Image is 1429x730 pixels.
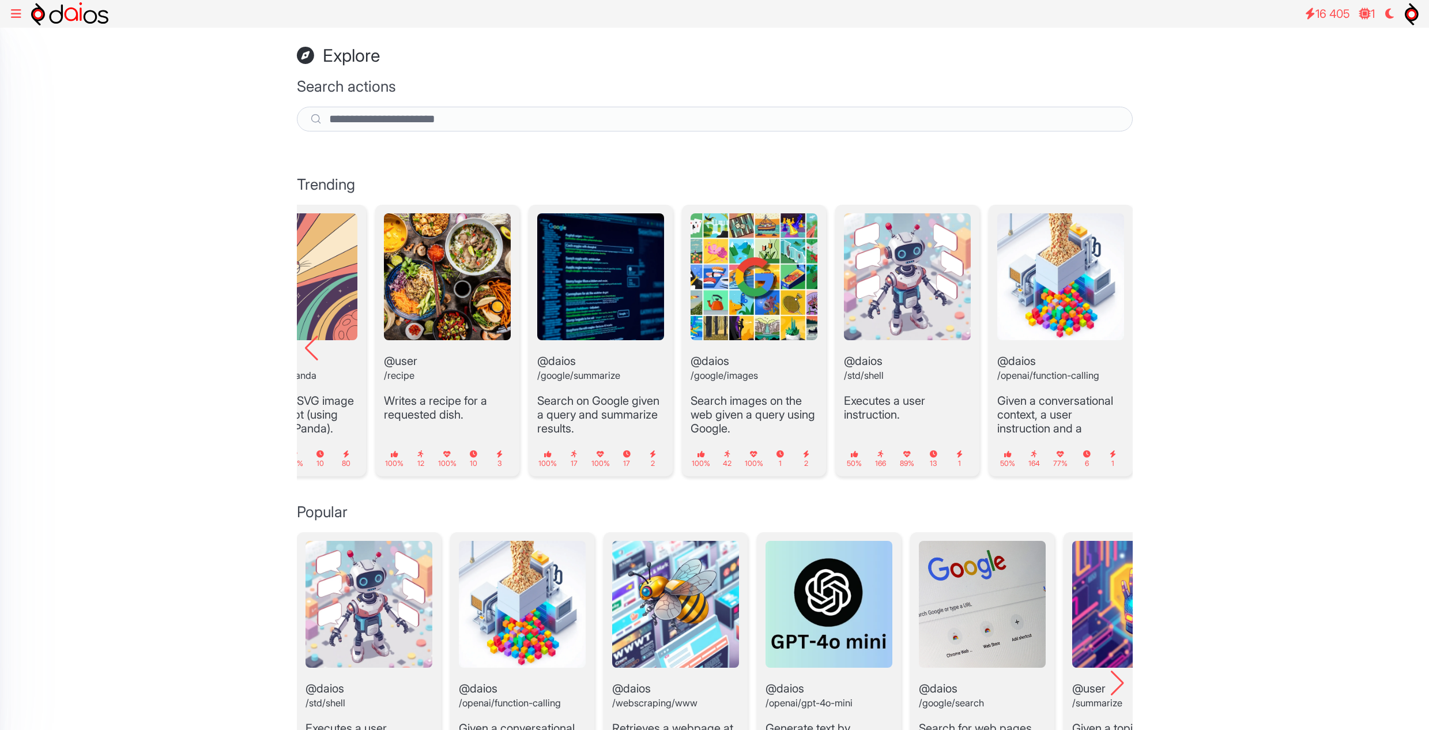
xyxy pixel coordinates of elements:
[538,450,557,468] small: 100%
[297,333,327,363] div: Previous slide
[844,394,971,422] p: Executes a user instruction.
[297,77,1133,95] h3: Search actions
[1299,2,1356,25] a: 16 405
[1072,697,1122,709] small: /summarize
[835,205,979,476] div: 11 / 12
[930,450,937,468] small: 13
[297,503,1133,521] h3: Popular
[691,213,817,394] header: @daios
[306,541,432,668] img: shell.webp
[459,541,586,721] header: @daios
[31,2,108,25] img: logo-h.svg
[844,213,971,394] header: @daios
[919,541,1046,668] img: google-search.webp
[612,541,739,668] img: webscraping.webp
[844,213,971,340] img: shell.webp
[650,450,656,468] small: 2
[612,697,697,709] small: /webscraping/www
[803,450,809,468] small: 2
[470,450,477,468] small: 10
[529,205,673,476] div: 9 / 12
[1110,450,1116,468] small: 1
[875,450,886,468] small: 166
[691,370,758,381] small: /google/images
[384,370,414,381] small: /recipe
[496,450,503,468] small: 3
[1028,450,1040,468] small: 164
[1053,450,1068,468] small: 77%
[766,541,892,721] header: @daios
[1072,541,1199,721] header: @user
[316,450,324,468] small: 10
[459,541,586,668] img: openai-function-calling.webp
[1405,2,1419,25] img: symbol.svg
[1000,450,1015,468] small: 50%
[766,697,853,709] small: /openai/gpt-4o-mini
[900,450,914,468] small: 89%
[1371,7,1375,21] span: 1
[459,697,561,709] small: /openai/function-calling
[997,213,1124,394] header: @daios
[297,175,1133,193] h3: Trending
[766,541,892,668] img: openai-gpt-4o-mini.webp
[384,213,511,394] header: @user
[537,370,620,381] small: /google/summarize
[417,450,424,468] small: 12
[692,450,710,468] small: 100%
[776,450,784,468] small: 1
[571,450,578,468] small: 17
[956,450,963,468] small: 1
[306,697,345,709] small: /std/shell
[723,450,732,468] small: 42
[612,541,739,721] header: @daios
[989,205,1133,476] div: 12 / 12
[1315,7,1350,21] span: 16 405
[384,394,511,422] p: Writes a recipe for a requested dish.
[997,394,1124,477] p: Given a conversational context, a user instruction and a function name, figure out what the funct...
[342,450,350,468] small: 80
[997,213,1124,340] img: openai-function-calling.webp
[537,394,664,435] p: Search on Google given a query and summarize results.
[1083,450,1091,468] small: 6
[385,450,404,468] small: 100%
[919,541,1046,721] header: @daios
[297,45,1133,66] h1: Explore
[844,370,884,381] small: /std/shell
[623,450,631,468] small: 17
[691,213,817,340] img: google-images.webp
[306,541,432,721] header: @daios
[438,450,457,468] small: 100%
[919,697,984,709] small: /google/search
[691,394,817,435] p: Search images on the web given a query using Google.
[682,205,826,476] div: 10 / 12
[1353,2,1381,25] a: 1
[997,370,1099,381] small: /openai/function-calling
[384,213,511,340] img: Types-of-Cuisines-from-Around-the-World-With-their-Popular-Food.jpg
[1072,541,1199,668] img: standard-tool.webp
[591,450,610,468] small: 100%
[537,213,664,394] header: @daios
[375,205,519,476] div: 8 / 12
[537,213,664,340] img: google-summarize.webp
[745,450,763,468] small: 100%
[847,450,862,468] small: 50%
[1103,668,1133,698] div: Next slide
